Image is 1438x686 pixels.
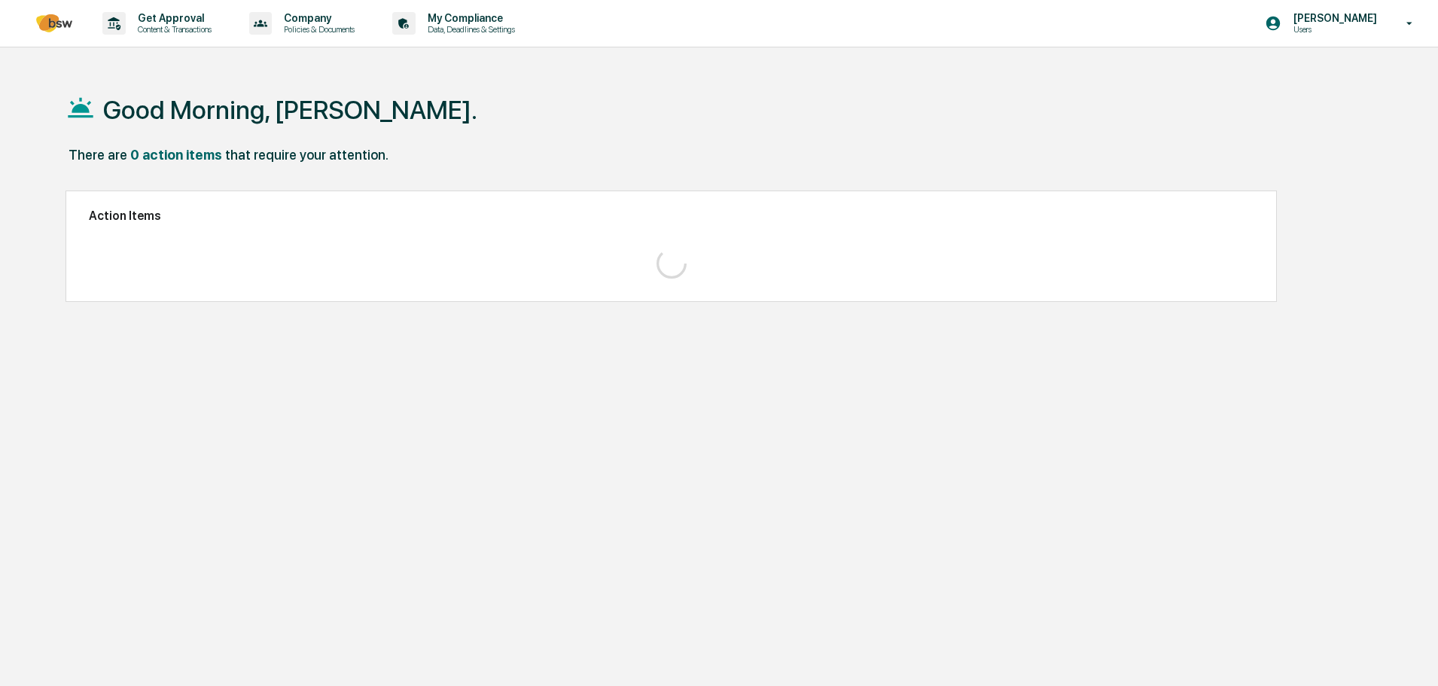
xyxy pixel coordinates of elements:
[130,147,222,163] div: 0 action items
[225,147,388,163] div: that require your attention.
[103,95,477,125] h1: Good Morning, [PERSON_NAME].
[1281,12,1385,24] p: [PERSON_NAME]
[89,209,1254,223] h2: Action Items
[1281,24,1385,35] p: Users
[416,12,522,24] p: My Compliance
[416,24,522,35] p: Data, Deadlines & Settings
[36,14,72,32] img: logo
[126,12,219,24] p: Get Approval
[272,24,362,35] p: Policies & Documents
[69,147,127,163] div: There are
[126,24,219,35] p: Content & Transactions
[272,12,362,24] p: Company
